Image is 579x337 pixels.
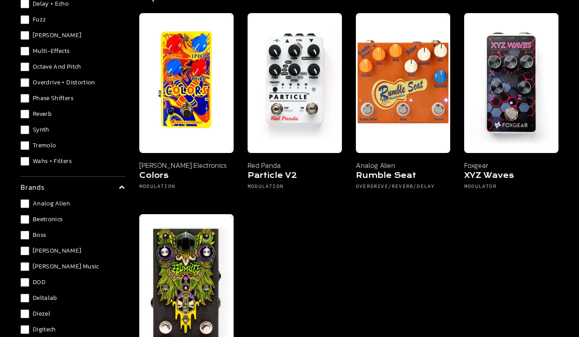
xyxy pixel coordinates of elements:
[33,47,70,56] span: Multi-Effects
[21,110,29,118] input: Reverb
[356,183,450,193] h6: Overdrive/Reverb/Delay
[33,278,45,287] span: DOD
[21,31,29,40] input: [PERSON_NAME]
[33,294,57,302] span: Deltalab
[21,182,45,192] p: brands
[21,247,29,255] input: [PERSON_NAME]
[21,94,29,103] input: Phase Shifters
[33,215,63,224] span: Beetronics
[21,215,29,224] input: Beetronics
[33,157,72,166] span: Wahs + Filters
[21,231,29,240] input: Boss
[139,13,234,200] a: Finch Electronics Colors [PERSON_NAME] Electronics Colors Modulation
[21,262,29,271] input: [PERSON_NAME] Music
[33,63,81,71] span: Octave and Pitch
[21,141,29,150] input: Tremolo
[139,160,234,170] p: [PERSON_NAME] Electronics
[356,160,450,170] p: Analog Alien
[139,183,234,193] h6: Modulation
[248,13,342,200] a: Red Panda Particle V2 Red Panda Particle V2 Modulation
[21,47,29,56] input: Multi-Effects
[33,325,56,334] span: Digitech
[464,160,558,170] p: Foxgear
[464,183,558,193] h6: Modulator
[248,183,342,193] h6: Modulation
[21,325,29,334] input: Digitech
[356,170,450,183] h5: Rumble Seat
[33,31,82,40] span: [PERSON_NAME]
[21,199,29,208] input: Analog Alien
[464,13,558,200] a: Foxgear XYZ Waves Foxgear XYZ Waves Modulator
[21,125,29,134] input: Synth
[21,63,29,71] input: Octave and Pitch
[356,13,450,153] img: Analog Alien Rumble Seat
[21,15,29,24] input: Fuzz
[248,170,342,183] h5: Particle V2
[33,110,52,118] span: Reverb
[33,125,49,134] span: Synth
[21,182,125,192] summary: brands
[248,13,342,153] img: Red Panda Particle V2
[33,247,82,255] span: [PERSON_NAME]
[33,199,70,208] span: Analog Alien
[21,294,29,302] input: Deltalab
[33,262,99,271] span: [PERSON_NAME] Music
[21,78,29,87] input: Overdrive + Distortion
[33,309,50,318] span: Diezel
[33,78,95,87] span: Overdrive + Distortion
[464,170,558,183] h5: XYZ Waves
[248,160,342,170] p: Red Panda
[21,278,29,287] input: DOD
[21,309,29,318] input: Diezel
[33,15,46,24] span: Fuzz
[139,170,234,183] h5: Colors
[464,13,558,153] img: Foxgear XYZ Waves
[33,141,56,150] span: Tremolo
[21,157,29,166] input: Wahs + Filters
[356,13,450,200] a: Analog Alien Rumble Seat Analog Alien Rumble Seat Overdrive/Reverb/Delay
[139,13,234,153] img: Finch Electronics Colors
[33,94,73,103] span: Phase Shifters
[33,231,46,240] span: Boss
